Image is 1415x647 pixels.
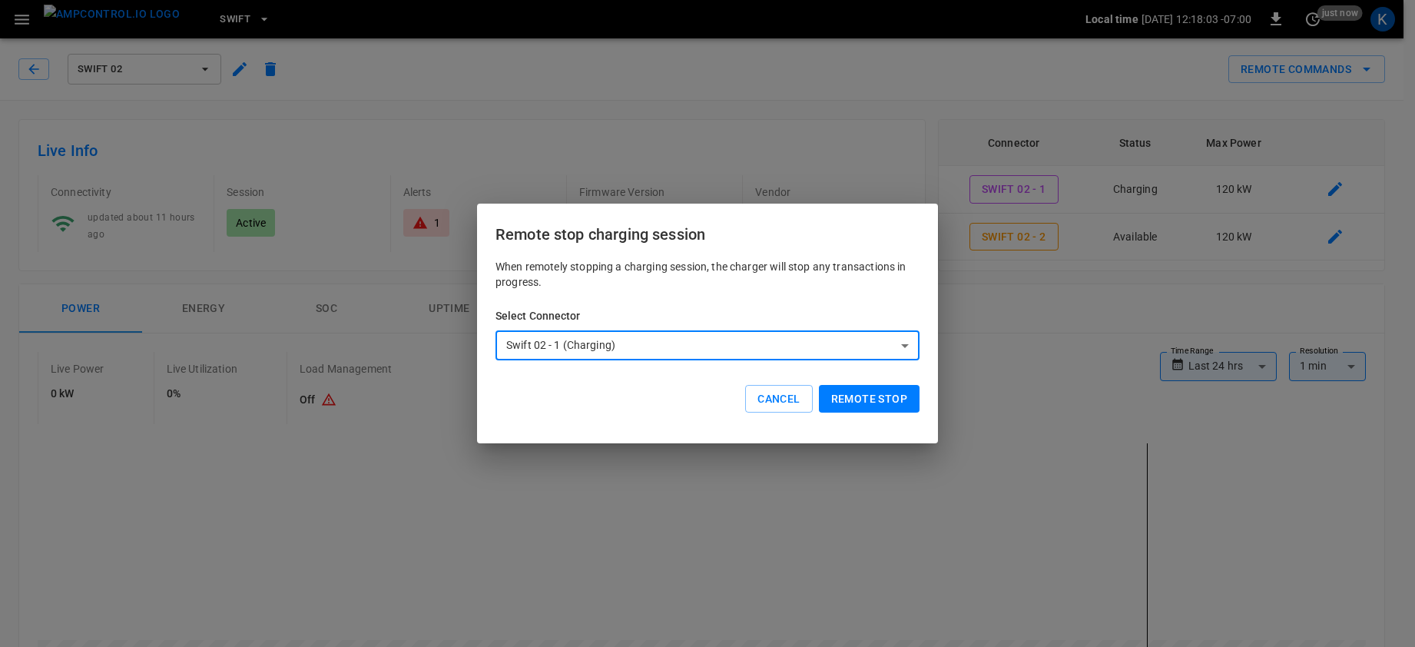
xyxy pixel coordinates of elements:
[495,308,920,325] h6: Select Connector
[745,385,812,413] button: Cancel
[495,331,920,360] div: Swift 02 - 1 (Charging)
[495,259,920,290] p: When remotely stopping a charging session, the charger will stop any transactions in progress.
[819,385,920,413] button: Remote stop
[495,222,920,247] h6: Remote stop charging session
